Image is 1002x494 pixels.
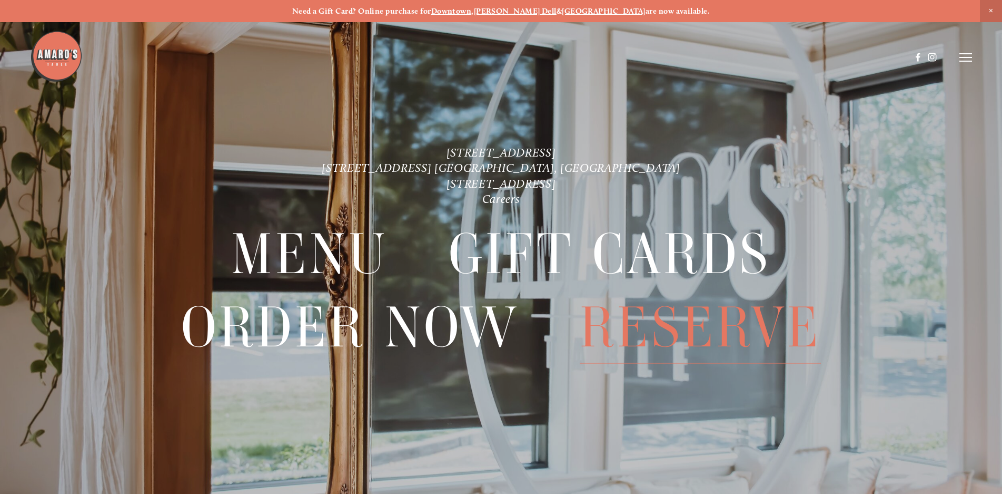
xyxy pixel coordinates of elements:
[447,145,556,159] a: [STREET_ADDRESS]
[449,218,771,290] a: Gift Cards
[646,6,710,16] strong: are now available.
[447,176,556,190] a: [STREET_ADDRESS]
[562,6,646,16] a: [GEOGRAPHIC_DATA]
[292,6,431,16] strong: Need a Gift Card? Online purchase for
[322,161,680,175] a: [STREET_ADDRESS] [GEOGRAPHIC_DATA], [GEOGRAPHIC_DATA]
[30,30,83,83] img: Amaro's Table
[482,192,520,206] a: Careers
[231,218,388,290] a: Menu
[181,291,520,363] a: Order Now
[580,291,821,363] a: Reserve
[431,6,472,16] a: Downtown
[474,6,557,16] a: [PERSON_NAME] Dell
[557,6,562,16] strong: &
[471,6,473,16] strong: ,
